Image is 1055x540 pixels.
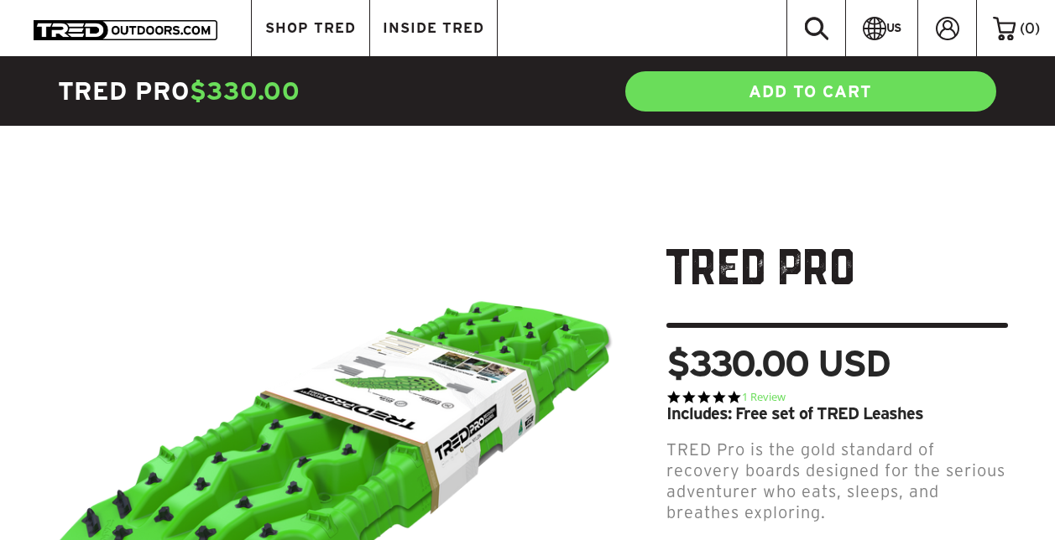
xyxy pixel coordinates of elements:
[383,21,484,35] span: INSIDE TRED
[742,390,786,405] a: 1 reviews
[190,77,300,105] span: $330.00
[1020,21,1040,36] span: ( )
[34,20,217,40] img: TRED Outdoors America
[58,75,528,108] h4: TRED Pro
[666,345,890,382] span: $330.00 USD
[666,405,1008,422] div: Includes: Free set of TRED Leashes
[666,439,1008,523] p: TRED Pro is the gold standard of recovery boards designed for the serious adventurer who eats, sl...
[265,21,356,35] span: SHOP TRED
[1025,20,1035,36] span: 0
[666,241,1008,328] h1: TRED Pro
[993,17,1016,40] img: cart-icon
[624,70,998,113] a: ADD TO CART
